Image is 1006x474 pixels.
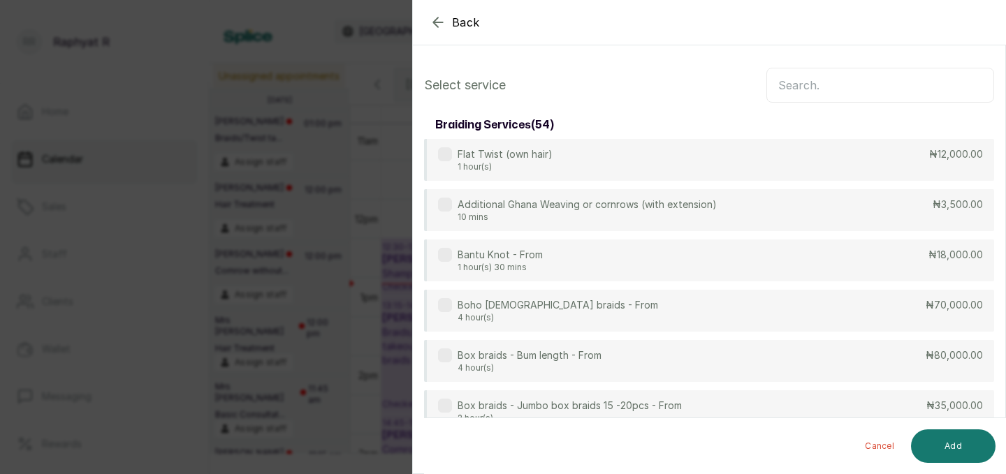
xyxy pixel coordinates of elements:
p: ₦12,000.00 [929,147,983,161]
span: Back [452,14,480,31]
p: ₦35,000.00 [926,399,983,413]
p: Boho [DEMOGRAPHIC_DATA] braids - From [458,298,658,312]
p: 4 hour(s) [458,362,602,373]
button: Cancel [854,429,905,463]
p: 10 mins [458,212,717,223]
p: ₦18,000.00 [928,248,983,262]
p: Bantu Knot - From [458,248,543,262]
p: ₦70,000.00 [926,298,983,312]
p: 2 hour(s) [458,413,682,424]
input: Search. [766,68,994,103]
p: 4 hour(s) [458,312,658,323]
p: 1 hour(s) 30 mins [458,262,543,273]
button: Add [911,429,996,463]
p: ₦80,000.00 [926,348,983,362]
p: Select service [424,75,506,95]
p: ₦3,500.00 [933,198,983,212]
button: Back [430,14,480,31]
p: Box braids - Jumbo box braids 15 -20pcs - From [458,399,682,413]
p: 1 hour(s) [458,161,553,172]
p: Box braids - Bum length - From [458,348,602,362]
h3: braiding services ( 54 ) [435,117,554,133]
p: Flat Twist (own hair) [458,147,553,161]
p: Additional Ghana Weaving or cornrows (with extension) [458,198,717,212]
